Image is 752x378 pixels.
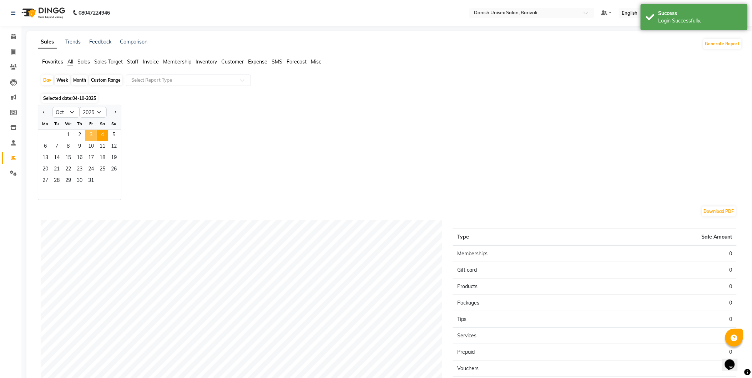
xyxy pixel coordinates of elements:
span: Forecast [287,58,307,65]
div: Monday, October 20, 2025 [40,164,51,175]
div: Tuesday, October 28, 2025 [51,175,62,187]
div: Sunday, October 19, 2025 [108,153,120,164]
b: 08047224946 [79,3,110,23]
span: Customer [221,58,244,65]
span: Invoice [143,58,159,65]
div: Wednesday, October 8, 2025 [62,141,74,153]
div: Saturday, October 11, 2025 [97,141,108,153]
span: Staff [127,58,138,65]
span: Membership [163,58,191,65]
div: Week [55,75,70,85]
span: All [67,58,73,65]
span: 25 [97,164,108,175]
div: Saturday, October 25, 2025 [97,164,108,175]
div: Login Successfully. [658,17,742,25]
div: Thursday, October 23, 2025 [74,164,85,175]
span: 22 [62,164,74,175]
div: Tuesday, October 21, 2025 [51,164,62,175]
td: Packages [453,295,595,311]
td: Memberships [453,245,595,262]
span: 12 [108,141,120,153]
td: 0 [595,295,737,311]
span: 29 [62,175,74,187]
span: 28 [51,175,62,187]
span: Misc [311,58,321,65]
span: 30 [74,175,85,187]
span: 21 [51,164,62,175]
div: Mo [40,118,51,129]
span: 18 [97,153,108,164]
span: 27 [40,175,51,187]
a: Feedback [89,39,111,45]
td: Tips [453,311,595,328]
a: Sales [38,36,57,48]
div: Monday, October 13, 2025 [40,153,51,164]
div: Tu [51,118,62,129]
td: 0 [595,344,737,361]
td: Services [453,328,595,344]
span: 7 [51,141,62,153]
span: 4 [97,130,108,141]
span: Inventory [196,58,217,65]
a: Trends [65,39,81,45]
div: Monday, October 27, 2025 [40,175,51,187]
div: Wednesday, October 29, 2025 [62,175,74,187]
span: Sales Target [94,58,123,65]
div: Sunday, October 26, 2025 [108,164,120,175]
div: Saturday, October 4, 2025 [97,130,108,141]
iframe: chat widget [722,349,745,371]
span: 13 [40,153,51,164]
div: Saturday, October 18, 2025 [97,153,108,164]
button: Generate Report [703,39,742,49]
div: Thursday, October 16, 2025 [74,153,85,164]
div: Sunday, October 12, 2025 [108,141,120,153]
div: Friday, October 10, 2025 [85,141,97,153]
div: Thursday, October 30, 2025 [74,175,85,187]
div: Sa [97,118,108,129]
span: 15 [62,153,74,164]
div: Tuesday, October 7, 2025 [51,141,62,153]
span: Selected date: [41,94,98,103]
div: Wednesday, October 15, 2025 [62,153,74,164]
td: 0 [595,262,737,279]
span: 10 [85,141,97,153]
span: 1 [62,130,74,141]
div: Th [74,118,85,129]
div: Friday, October 24, 2025 [85,164,97,175]
span: Favorites [42,58,63,65]
span: 11 [97,141,108,153]
div: Tuesday, October 14, 2025 [51,153,62,164]
select: Select year [80,107,107,118]
div: Thursday, October 2, 2025 [74,130,85,141]
div: Custom Range [89,75,122,85]
span: Sales [77,58,90,65]
th: Type [453,229,595,246]
td: Gift card [453,262,595,279]
span: 19 [108,153,120,164]
td: 0 [595,279,737,295]
div: Wednesday, October 22, 2025 [62,164,74,175]
span: Expense [248,58,267,65]
div: Thursday, October 9, 2025 [74,141,85,153]
span: 5 [108,130,120,141]
div: Month [71,75,88,85]
td: Products [453,279,595,295]
span: 6 [40,141,51,153]
img: logo [18,3,67,23]
span: 04-10-2025 [72,96,96,101]
div: Su [108,118,120,129]
button: Previous month [41,107,47,118]
select: Select month [52,107,80,118]
span: SMS [272,58,282,65]
div: Monday, October 6, 2025 [40,141,51,153]
span: 9 [74,141,85,153]
div: Wednesday, October 1, 2025 [62,130,74,141]
span: 31 [85,175,97,187]
div: Friday, October 17, 2025 [85,153,97,164]
td: Prepaid [453,344,595,361]
div: We [62,118,74,129]
a: Comparison [120,39,147,45]
div: Success [658,10,742,17]
th: Sale Amount [595,229,737,246]
div: Day [41,75,53,85]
